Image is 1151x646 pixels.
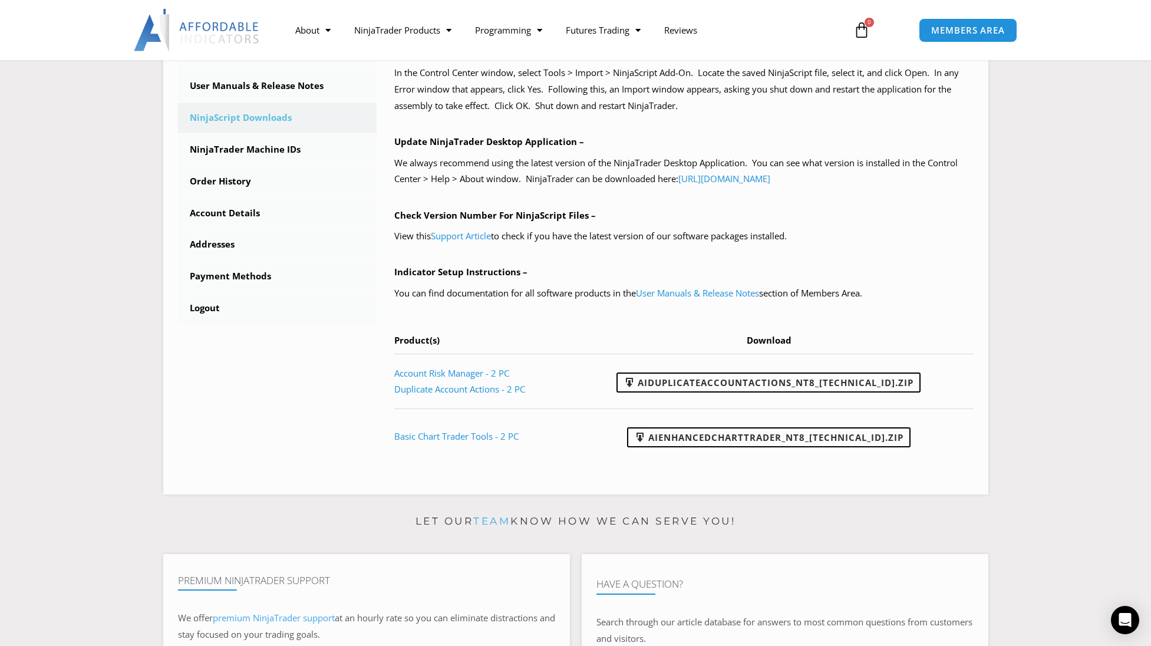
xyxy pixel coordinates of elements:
a: Payment Methods [178,261,377,292]
nav: Account pages [178,39,377,324]
p: You can find documentation for all software products in the section of Members Area. [394,285,974,302]
a: NinjaTrader Machine IDs [178,134,377,165]
p: We always recommend using the latest version of the NinjaTrader Desktop Application. You can see ... [394,155,974,188]
a: User Manuals & Release Notes [178,71,377,101]
a: Futures Trading [554,17,652,44]
a: NinjaTrader Products [342,17,463,44]
a: Duplicate Account Actions - 2 PC [394,383,525,395]
a: team [473,515,510,527]
a: [URL][DOMAIN_NAME] [678,173,770,184]
b: Check Version Number For NinjaScript Files – [394,209,596,221]
span: Download [747,334,791,346]
h4: Premium NinjaTrader Support [178,575,555,586]
a: Reviews [652,17,709,44]
a: MEMBERS AREA [919,18,1017,42]
p: View this to check if you have the latest version of our software packages installed. [394,228,974,245]
nav: Menu [283,17,840,44]
span: We offer [178,612,213,624]
img: LogoAI | Affordable Indicators – NinjaTrader [134,9,260,51]
b: Update NinjaTrader Desktop Application – [394,136,584,147]
a: Account Risk Manager - 2 PC [394,367,509,379]
a: 0 [836,13,888,47]
a: AIDuplicateAccountActions_NT8_[TECHNICAL_ID].zip [616,373,921,393]
a: Account Details [178,198,377,229]
a: About [283,17,342,44]
a: Support Article [431,230,491,242]
a: NinjaScript Downloads [178,103,377,133]
a: Programming [463,17,554,44]
span: Product(s) [394,334,440,346]
a: User Manuals & Release Notes [636,287,759,299]
a: AIEnhancedChartTrader_NT8_[TECHNICAL_ID].zip [627,427,911,447]
a: premium NinjaTrader support [213,612,335,624]
a: Logout [178,293,377,324]
a: Basic Chart Trader Tools - 2 PC [394,430,519,442]
span: MEMBERS AREA [931,26,1005,35]
div: Open Intercom Messenger [1111,606,1139,634]
span: 0 [865,18,874,27]
span: at an hourly rate so you can eliminate distractions and stay focused on your trading goals. [178,612,555,640]
h4: Have A Question? [596,578,974,590]
p: In the Control Center window, select Tools > Import > NinjaScript Add-On. Locate the saved NinjaS... [394,65,974,114]
a: Addresses [178,229,377,260]
b: Indicator Setup Instructions – [394,266,527,278]
a: Order History [178,166,377,197]
p: Let our know how we can serve you! [163,512,988,531]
